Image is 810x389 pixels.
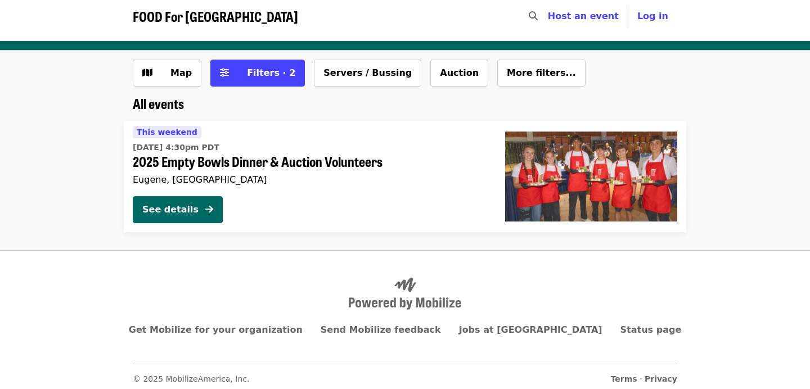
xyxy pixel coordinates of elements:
nav: Primary footer navigation [133,323,677,337]
button: Auction [430,60,488,87]
nav: Secondary footer navigation [133,364,677,385]
span: More filters... [507,67,576,78]
a: Send Mobilize feedback [321,324,441,335]
img: 2025 Empty Bowls Dinner & Auction Volunteers organized by FOOD For Lane County [505,132,677,221]
span: Log in [637,11,668,21]
a: Privacy [645,374,677,383]
img: Powered by Mobilize [349,278,461,310]
a: Jobs at [GEOGRAPHIC_DATA] [459,324,602,335]
span: FOOD For [GEOGRAPHIC_DATA] [133,6,298,26]
a: See details for "2025 Empty Bowls Dinner & Auction Volunteers" [124,121,686,232]
i: arrow-right icon [205,204,213,215]
button: See details [133,196,223,223]
i: search icon [529,11,538,21]
button: More filters... [497,60,586,87]
span: © 2025 MobilizeAmerica, Inc. [133,374,250,383]
time: [DATE] 4:30pm PDT [133,142,219,153]
span: All events [133,93,184,113]
div: See details [142,203,199,216]
a: Terms [611,374,637,383]
input: Search [544,3,553,30]
span: Filters · 2 [247,67,295,78]
a: Get Mobilize for your organization [129,324,303,335]
a: Host an event [548,11,619,21]
i: map icon [142,67,152,78]
i: sliders-h icon [220,67,229,78]
a: FOOD For [GEOGRAPHIC_DATA] [133,8,298,25]
a: Status page [620,324,682,335]
span: 2025 Empty Bowls Dinner & Auction Volunteers [133,153,487,170]
button: Show map view [133,60,201,87]
button: Servers / Bussing [314,60,421,87]
button: Filters (2 selected) [210,60,305,87]
span: This weekend [137,128,197,137]
span: · [611,373,677,385]
button: Log in [628,5,677,28]
div: Eugene, [GEOGRAPHIC_DATA] [133,174,487,185]
span: Map [170,67,192,78]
